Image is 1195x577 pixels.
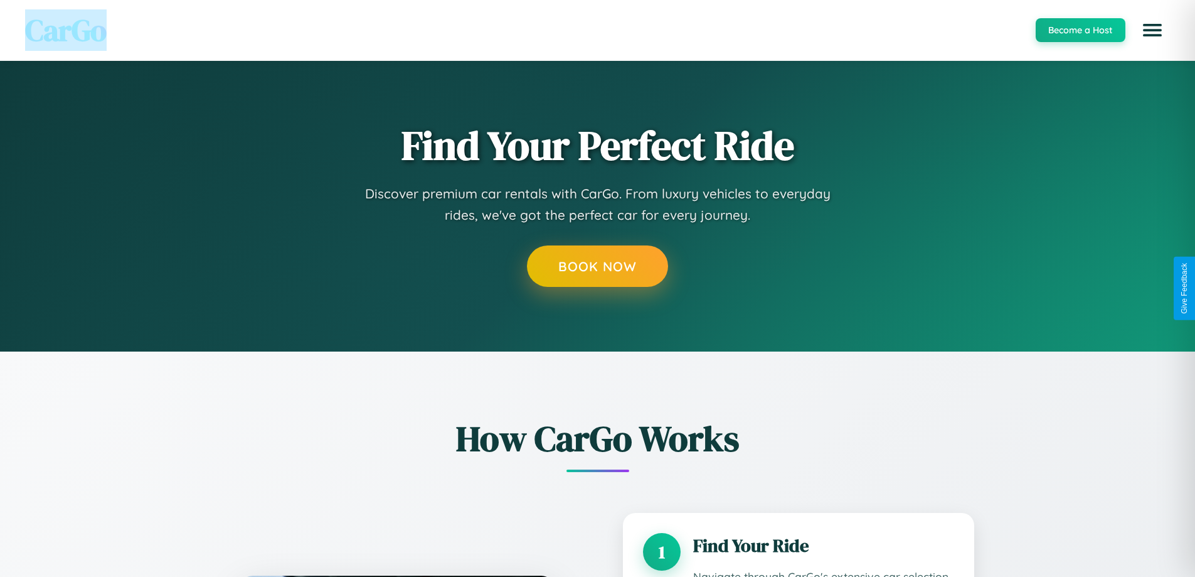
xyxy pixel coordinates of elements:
[347,183,849,225] p: Discover premium car rentals with CarGo. From luxury vehicles to everyday rides, we've got the pe...
[401,124,794,168] h1: Find Your Perfect Ride
[693,533,954,558] h3: Find Your Ride
[25,9,107,51] span: CarGo
[527,245,668,287] button: Book Now
[1180,263,1189,314] div: Give Feedback
[1135,13,1170,48] button: Open menu
[643,533,681,571] div: 1
[1036,18,1125,42] button: Become a Host
[221,414,974,463] h2: How CarGo Works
